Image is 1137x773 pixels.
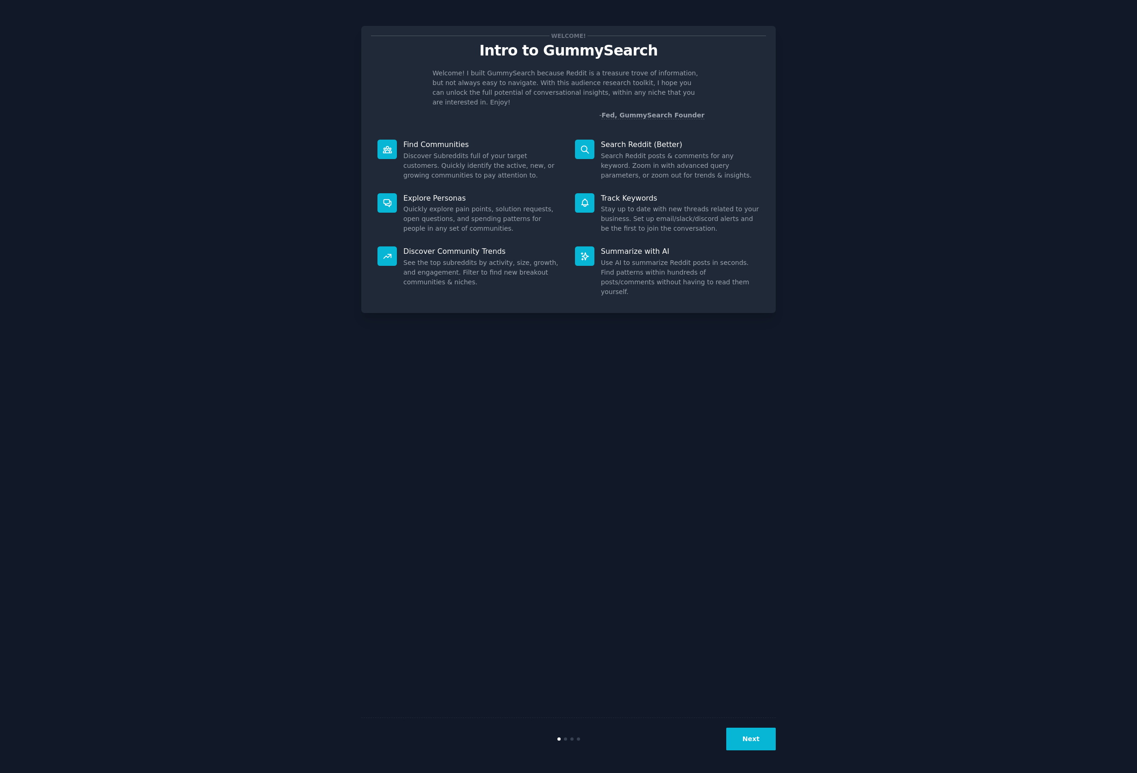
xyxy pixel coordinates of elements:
p: Explore Personas [403,193,562,203]
div: - [599,110,704,120]
p: Find Communities [403,140,562,149]
dd: Search Reddit posts & comments for any keyword. Zoom in with advanced query parameters, or zoom o... [601,151,760,180]
dd: Discover Subreddits full of your target customers. Quickly identify the active, new, or growing c... [403,151,562,180]
a: Fed, GummySearch Founder [601,111,704,119]
dd: Use AI to summarize Reddit posts in seconds. Find patterns within hundreds of posts/comments with... [601,258,760,297]
p: Welcome! I built GummySearch because Reddit is a treasure trove of information, but not always ea... [433,68,704,107]
p: Search Reddit (Better) [601,140,760,149]
p: Discover Community Trends [403,246,562,256]
p: Intro to GummySearch [371,43,766,59]
dd: See the top subreddits by activity, size, growth, and engagement. Filter to find new breakout com... [403,258,562,287]
p: Summarize with AI [601,246,760,256]
span: Welcome! [550,31,587,41]
p: Track Keywords [601,193,760,203]
button: Next [726,728,776,750]
dd: Stay up to date with new threads related to your business. Set up email/slack/discord alerts and ... [601,204,760,233]
dd: Quickly explore pain points, solution requests, open questions, and spending patterns for people ... [403,204,562,233]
